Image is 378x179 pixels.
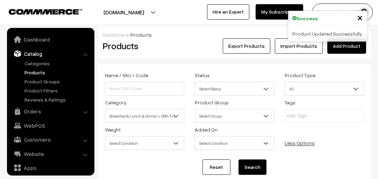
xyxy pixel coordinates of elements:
[23,96,92,103] a: Reviews & Ratings
[285,99,295,106] label: Tags
[195,82,274,96] span: Select Status
[79,3,169,21] button: [DOMAIN_NAME]
[9,133,92,146] a: Customers
[285,83,364,95] span: All
[105,136,184,150] span: Select Condition
[256,4,303,20] a: My Subscription
[195,83,274,95] span: Select Status
[195,110,274,122] span: Select Group
[103,40,184,51] h2: Products
[105,72,148,79] label: Name / SKU / Code
[105,109,184,123] span: Breakfast & Lunch & Dinner > 09th Fridaty Lunch
[130,32,152,38] span: Products
[195,137,274,149] span: Select Condition
[9,119,92,132] a: WebPOS
[23,78,92,85] a: Product Groups
[105,82,184,96] input: Name / SKU / Code
[195,136,274,150] span: Select Condition
[357,12,363,23] button: Close
[23,69,92,76] a: Products
[195,99,229,106] label: Product Group
[285,140,315,146] a: Less Options
[312,3,373,21] button: [PERSON_NAME] s…
[288,26,367,42] div: Product Updated Successfully.
[202,159,230,175] a: Reset
[9,47,92,60] a: Catalog
[9,162,92,174] a: Apps
[195,72,210,79] label: Status
[23,87,92,94] a: Product Filters
[327,38,366,54] a: Add Product
[285,82,364,96] span: All
[207,4,249,20] a: Hire an Expert
[9,148,92,160] a: Website
[275,38,323,54] a: Import Products
[285,72,315,79] label: Product Type
[23,60,92,67] a: Categories
[195,126,217,133] label: Added On
[359,7,369,17] img: user
[287,112,348,120] input: Add Tags
[297,15,318,22] strong: Success
[9,33,92,46] a: Dashboard
[103,32,128,38] a: Dashboard
[9,9,82,14] img: COMMMERCE
[195,109,274,123] span: Select Group
[105,99,127,106] label: Category
[238,159,266,175] button: Search
[9,7,70,15] a: COMMMERCE
[105,110,184,122] span: Breakfast & Lunch & Dinner > 09th Fridaty Lunch
[9,105,92,118] a: Orders
[357,11,363,24] span: ×
[103,31,366,38] div: /
[223,38,270,54] button: Export Products
[105,137,184,149] span: Select Condition
[105,126,121,133] label: Weight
